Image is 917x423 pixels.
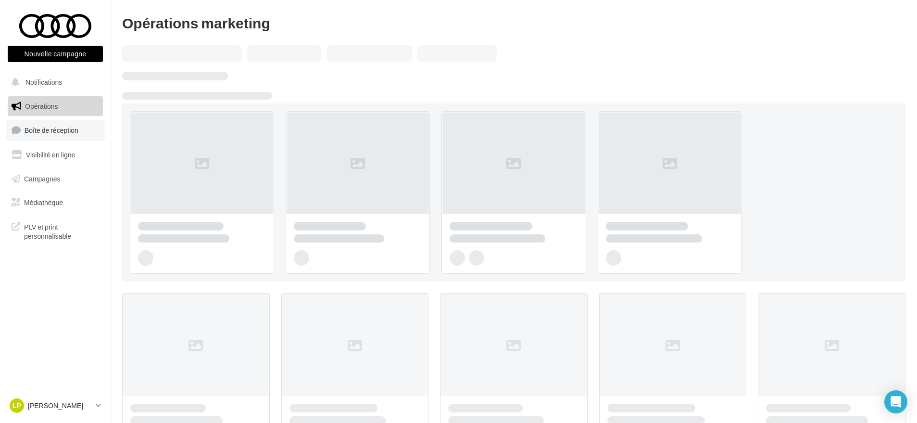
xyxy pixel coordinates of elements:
[24,220,99,241] span: PLV et print personnalisable
[6,72,101,92] button: Notifications
[8,397,103,415] a: LP [PERSON_NAME]
[884,390,907,413] div: Open Intercom Messenger
[6,120,105,141] a: Boîte de réception
[6,217,105,245] a: PLV et print personnalisable
[26,151,75,159] span: Visibilité en ligne
[13,401,21,410] span: LP
[25,102,58,110] span: Opérations
[6,145,105,165] a: Visibilité en ligne
[6,192,105,213] a: Médiathèque
[8,46,103,62] button: Nouvelle campagne
[24,174,61,182] span: Campagnes
[122,15,905,30] div: Opérations marketing
[25,126,78,134] span: Boîte de réception
[25,78,62,86] span: Notifications
[28,401,92,410] p: [PERSON_NAME]
[6,169,105,189] a: Campagnes
[6,96,105,116] a: Opérations
[24,198,63,206] span: Médiathèque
